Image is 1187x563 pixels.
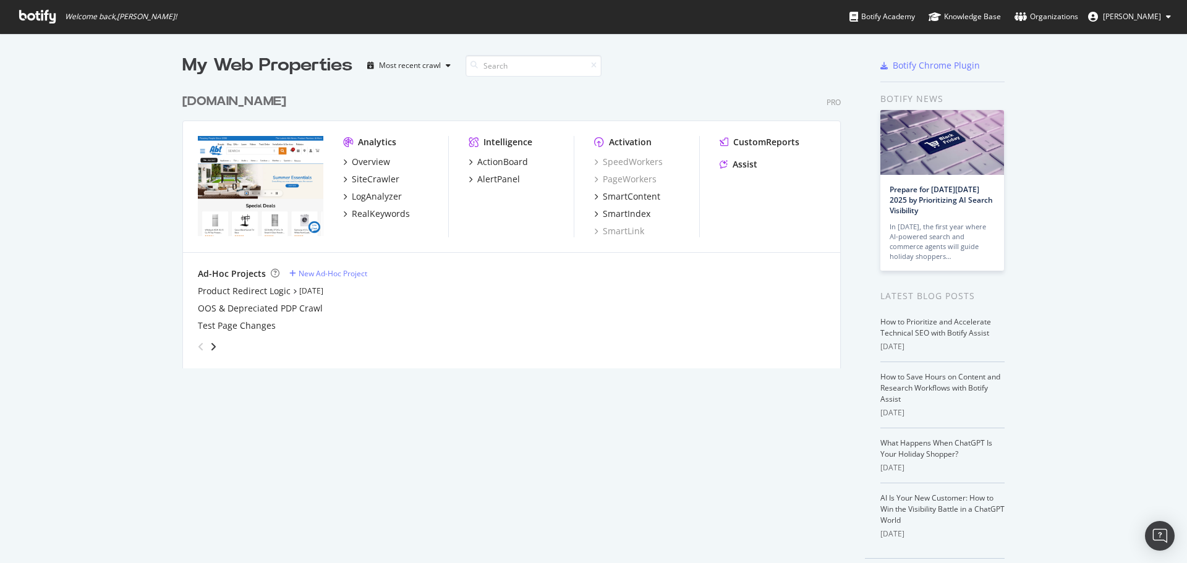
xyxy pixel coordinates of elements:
input: Search [466,55,602,77]
div: AlertPanel [477,173,520,185]
a: OOS & Depreciated PDP Crawl [198,302,323,315]
div: Analytics [358,136,396,148]
a: AI Is Your New Customer: How to Win the Visibility Battle in a ChatGPT World [880,493,1005,525]
a: SmartLink [594,225,644,237]
a: CustomReports [720,136,799,148]
div: Organizations [1015,11,1078,23]
a: Product Redirect Logic [198,285,291,297]
button: [PERSON_NAME] [1078,7,1181,27]
a: What Happens When ChatGPT Is Your Holiday Shopper? [880,438,992,459]
div: New Ad-Hoc Project [299,268,367,279]
div: angle-left [193,337,209,357]
a: SiteCrawler [343,173,399,185]
button: Most recent crawl [362,56,456,75]
div: Botify news [880,92,1005,106]
div: [DATE] [880,341,1005,352]
a: Test Page Changes [198,320,276,332]
span: Michelle Stephens [1103,11,1161,22]
div: SmartContent [603,190,660,203]
a: Botify Chrome Plugin [880,59,980,72]
div: Activation [609,136,652,148]
a: RealKeywords [343,208,410,220]
a: SmartIndex [594,208,650,220]
div: Overview [352,156,390,168]
a: SmartContent [594,190,660,203]
div: Pro [827,97,841,108]
a: [DATE] [299,286,323,296]
div: Latest Blog Posts [880,289,1005,303]
div: RealKeywords [352,208,410,220]
div: Most recent crawl [379,62,441,69]
div: SiteCrawler [352,173,399,185]
div: CustomReports [733,136,799,148]
a: AlertPanel [469,173,520,185]
a: SpeedWorkers [594,156,663,168]
img: abt.com [198,136,323,236]
div: [DOMAIN_NAME] [182,93,286,111]
a: PageWorkers [594,173,657,185]
div: Ad-Hoc Projects [198,268,266,280]
div: grid [182,78,851,368]
a: Assist [720,158,757,171]
div: Intelligence [483,136,532,148]
a: ActionBoard [469,156,528,168]
a: Prepare for [DATE][DATE] 2025 by Prioritizing AI Search Visibility [890,184,993,216]
div: In [DATE], the first year where AI-powered search and commerce agents will guide holiday shoppers… [890,222,995,261]
div: [DATE] [880,462,1005,473]
a: Overview [343,156,390,168]
a: How to Save Hours on Content and Research Workflows with Botify Assist [880,371,1000,404]
div: LogAnalyzer [352,190,402,203]
div: [DATE] [880,407,1005,418]
a: New Ad-Hoc Project [289,268,367,279]
div: Botify Chrome Plugin [893,59,980,72]
div: SmartIndex [603,208,650,220]
div: ActionBoard [477,156,528,168]
div: Knowledge Base [929,11,1001,23]
a: [DOMAIN_NAME] [182,93,291,111]
div: Open Intercom Messenger [1145,521,1175,551]
div: [DATE] [880,528,1005,540]
img: Prepare for Black Friday 2025 by Prioritizing AI Search Visibility [880,110,1004,175]
div: My Web Properties [182,53,352,78]
a: How to Prioritize and Accelerate Technical SEO with Botify Assist [880,316,991,338]
div: angle-right [209,341,218,353]
a: LogAnalyzer [343,190,402,203]
div: Botify Academy [849,11,915,23]
span: Welcome back, [PERSON_NAME] ! [65,12,177,22]
div: Assist [733,158,757,171]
